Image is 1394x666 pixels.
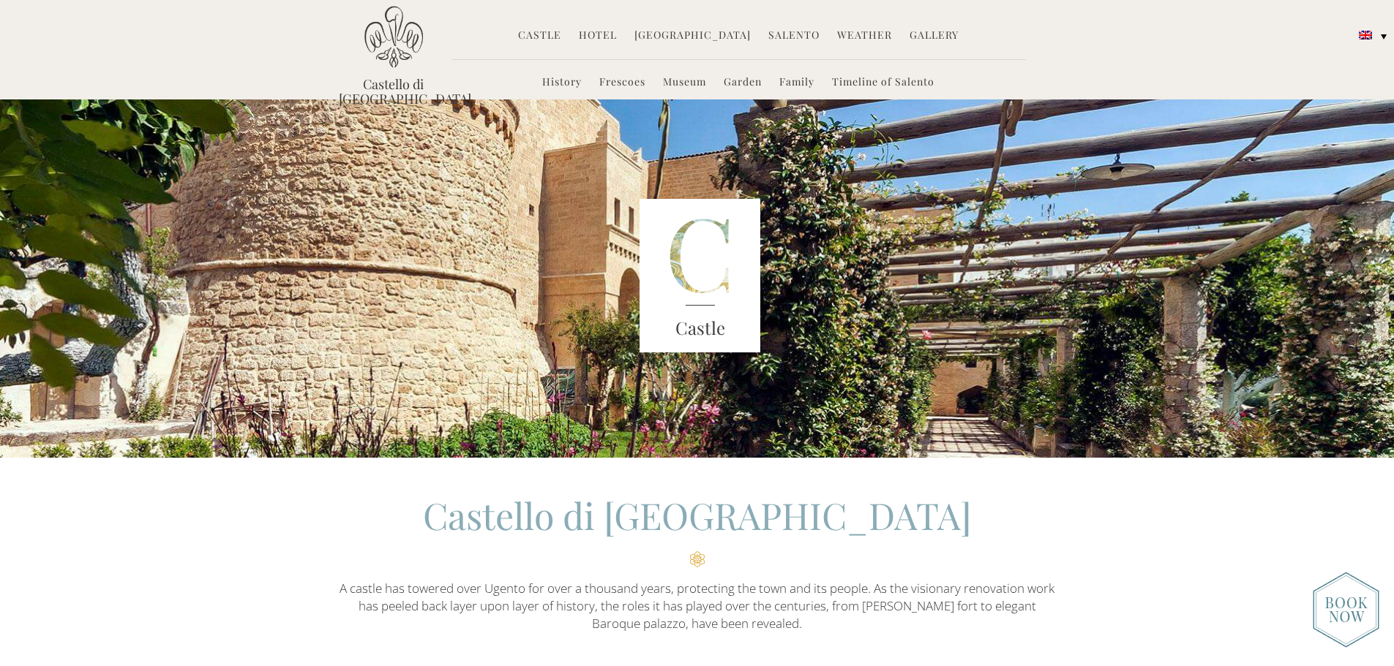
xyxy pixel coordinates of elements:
img: new-booknow.png [1313,572,1379,648]
img: English [1359,31,1372,39]
a: Family [779,75,814,91]
h3: Castle [640,315,761,341]
a: Frescoes [599,75,645,91]
a: Hotel [579,28,617,45]
a: History [542,75,582,91]
p: A castle has towered over Ugento for over a thousand years, protecting the town and its people. A... [339,580,1056,633]
a: Castello di [GEOGRAPHIC_DATA] [339,77,449,106]
a: [GEOGRAPHIC_DATA] [634,28,751,45]
img: castle-letter.png [640,199,761,352]
h2: Castello di [GEOGRAPHIC_DATA] [339,491,1056,567]
a: Timeline of Salento [832,75,934,91]
a: Salento [768,28,820,45]
a: Castle [518,28,561,45]
a: Gallery [910,28,959,45]
a: Weather [837,28,892,45]
img: Castello di Ugento [364,6,423,68]
a: Museum [663,75,706,91]
a: Garden [724,75,762,91]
